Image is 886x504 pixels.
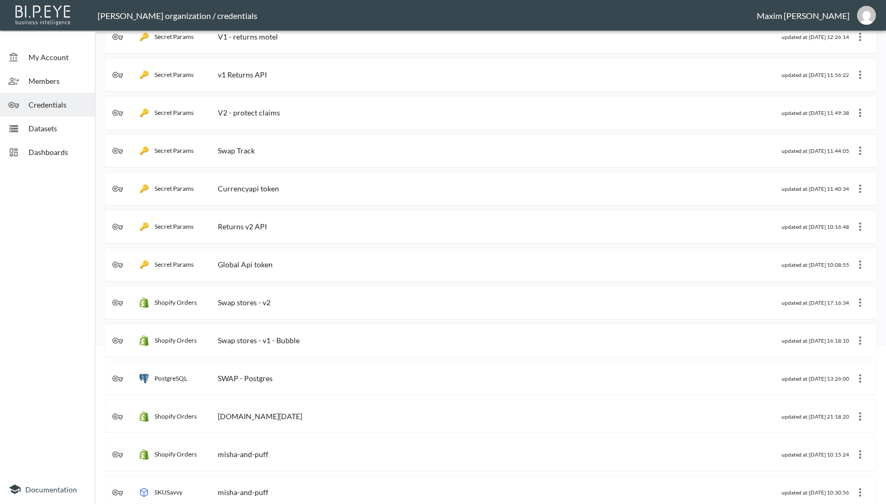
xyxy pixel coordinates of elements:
[782,337,849,344] div: updated at: [DATE] 16:18:10
[850,3,883,28] button: maxim@swap-commerce.com
[218,184,279,193] div: Currencyapi token
[98,11,757,21] div: [PERSON_NAME] organization / credentials
[155,374,187,382] p: PostgreSQL
[139,449,149,460] img: shopify orders
[28,99,86,110] span: Credentials
[218,260,273,269] div: Global Api token
[857,6,876,25] img: 30a33ad65f4c053feca3095312d7ba47
[757,11,850,21] div: Maxim [PERSON_NAME]
[218,32,278,41] div: V1 - returns motel
[852,180,869,197] button: more
[782,299,849,306] div: updated at: [DATE] 17:16:34
[782,186,849,192] div: updated at: [DATE] 11:40:34
[852,408,869,425] button: more
[139,487,149,498] img: SKUSavvy
[155,147,194,154] p: Secret Params
[218,450,268,459] div: misha-and-puff
[852,332,869,349] button: more
[139,411,149,422] img: shopify orders
[139,146,149,156] img: secret params
[139,259,149,270] img: secret params
[139,183,149,194] img: secret params
[782,261,849,268] div: updated at: [DATE] 10:08:55
[782,489,849,496] div: updated at: [DATE] 10:30:56
[155,450,197,458] p: Shopify Orders
[25,485,77,494] span: Documentation
[218,222,267,231] div: Returns v2 API
[852,484,869,501] button: more
[139,70,149,80] img: secret params
[28,147,86,158] span: Dashboards
[782,451,849,458] div: updated at: [DATE] 10:15:24
[155,222,194,230] p: Secret Params
[28,52,86,63] span: My Account
[139,297,149,308] img: shopify orders
[155,71,194,79] p: Secret Params
[782,224,849,230] div: updated at: [DATE] 10:16:48
[852,370,869,387] button: more
[852,142,869,159] button: more
[218,336,300,345] div: Swap stores - v1 - Bubble
[155,412,197,420] p: Shopify Orders
[782,148,849,154] div: updated at: [DATE] 11:44:05
[852,294,869,311] button: more
[139,221,149,232] img: secret params
[155,109,194,117] p: Secret Params
[139,32,149,42] img: secret params
[782,110,849,116] div: updated at: [DATE] 11:49:38
[218,488,268,497] div: misha-and-puff
[852,28,869,45] button: more
[139,335,149,346] img: shopify orders
[155,185,194,192] p: Secret Params
[218,70,267,79] div: v1 Returns API
[852,66,869,83] button: more
[155,298,197,306] p: Shopify Orders
[852,256,869,273] button: more
[852,446,869,463] button: more
[218,298,271,307] div: Swap stores - v2
[852,218,869,235] button: more
[155,260,194,268] p: Secret Params
[139,373,149,384] img: postgres icon
[155,336,197,344] p: Shopify Orders
[139,108,149,118] img: secret params
[782,375,849,382] div: updated at: [DATE] 13:26:00
[852,104,869,121] button: more
[782,72,849,78] div: updated at: [DATE] 11:56:22
[218,412,302,421] div: [DOMAIN_NAME][DATE]
[155,33,194,41] p: Secret Params
[218,374,273,383] div: SWAP - Postgres
[155,488,182,496] p: SKUSavvy
[218,146,255,155] div: Swap Track
[782,34,849,40] div: updated at: [DATE] 12:26:14
[8,483,86,496] a: Documentation
[218,108,280,117] div: V2 - protect claims
[13,3,74,26] img: bipeye-logo
[28,123,86,134] span: Datasets
[782,413,849,420] div: updated at: [DATE] 21:18:20
[28,75,86,86] span: Members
